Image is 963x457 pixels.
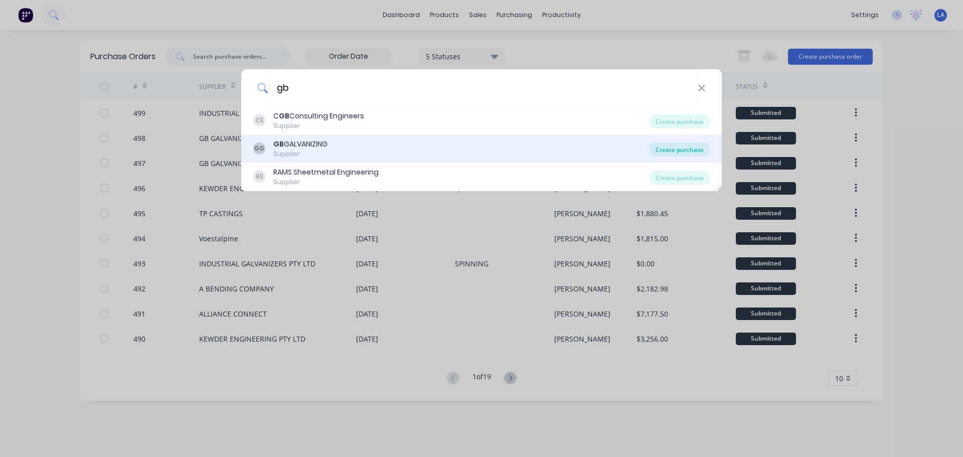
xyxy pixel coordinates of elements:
div: CE [253,114,265,126]
div: Create purchase [650,114,710,128]
b: GB [273,139,284,149]
div: C Consulting Engineers [273,111,364,121]
b: GB [279,111,289,121]
div: Supplier [273,121,364,130]
input: Enter a supplier name to create a new order... [268,69,698,107]
div: GALVANIZING [273,139,328,149]
div: Supplier [273,149,328,159]
div: Create purchase [650,171,710,185]
div: RE [253,171,265,183]
div: Create purchase [650,142,710,157]
div: Supplier [273,178,379,187]
div: RAMS Sheetmetal Engineering [273,167,379,178]
div: GG [253,142,265,155]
